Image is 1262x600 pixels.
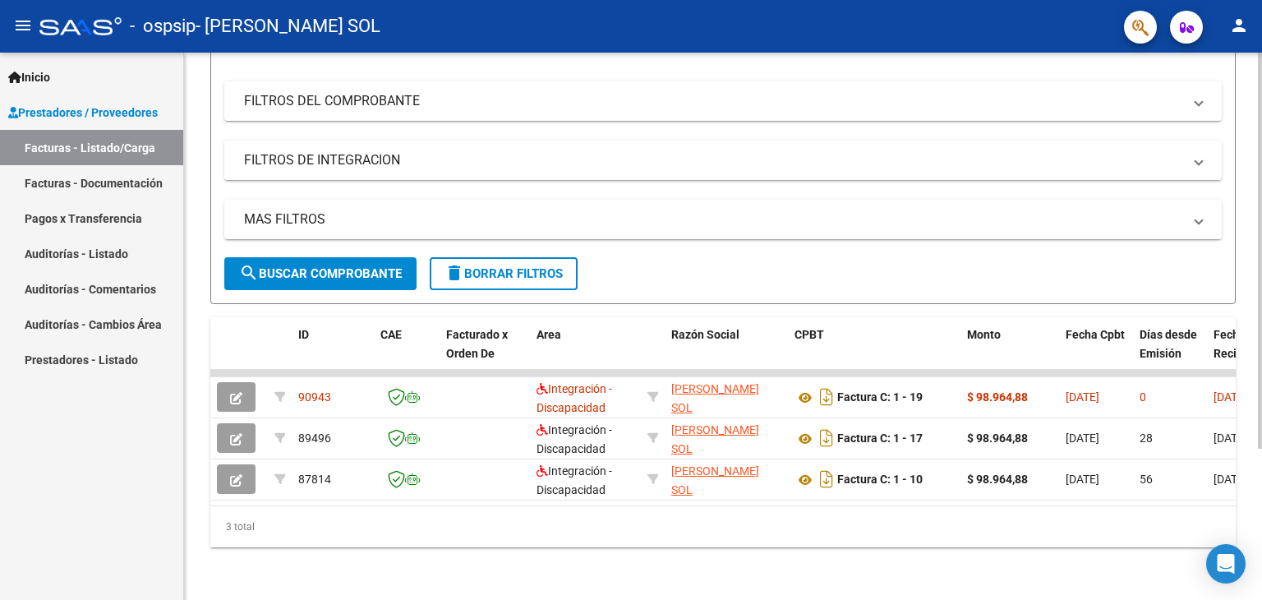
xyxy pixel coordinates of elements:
span: - ospsip [130,8,196,44]
span: Razón Social [671,328,739,341]
div: Open Intercom Messenger [1206,544,1246,584]
mat-panel-title: FILTROS DE INTEGRACION [244,151,1182,169]
mat-expansion-panel-header: MAS FILTROS [224,200,1222,239]
strong: Factura C: 1 - 19 [837,391,923,404]
strong: $ 98.964,88 [967,473,1028,486]
span: Area [537,328,561,341]
datatable-header-cell: ID [292,317,374,390]
span: [PERSON_NAME] SOL [671,423,759,455]
span: 89496 [298,432,331,445]
datatable-header-cell: Razón Social [665,317,788,390]
span: Integración - Discapacidad [537,423,612,455]
span: Integración - Discapacidad [537,464,612,496]
span: Facturado x Orden De [446,328,508,360]
strong: $ 98.964,88 [967,390,1028,404]
span: Inicio [8,68,50,86]
span: Buscar Comprobante [239,266,402,281]
div: 27404229236 [671,380,781,414]
span: Integración - Discapacidad [537,382,612,414]
span: 0 [1140,390,1146,404]
i: Descargar documento [816,425,837,451]
mat-icon: menu [13,16,33,35]
strong: Factura C: 1 - 10 [837,473,923,487]
datatable-header-cell: Monto [960,317,1059,390]
mat-icon: person [1229,16,1249,35]
span: [DATE] [1214,473,1247,486]
span: 56 [1140,473,1153,486]
mat-expansion-panel-header: FILTROS DEL COMPROBANTE [224,81,1222,121]
span: [DATE] [1214,390,1247,404]
span: 87814 [298,473,331,486]
mat-panel-title: MAS FILTROS [244,210,1182,228]
div: 27404229236 [671,421,781,455]
span: Fecha Recibido [1214,328,1260,360]
div: 3 total [210,506,1236,547]
mat-icon: search [239,263,259,283]
span: [DATE] [1066,432,1099,445]
button: Borrar Filtros [430,257,578,290]
span: Monto [967,328,1001,341]
span: Borrar Filtros [444,266,563,281]
span: CAE [380,328,402,341]
span: [DATE] [1066,390,1099,404]
span: [DATE] [1066,473,1099,486]
button: Buscar Comprobante [224,257,417,290]
strong: $ 98.964,88 [967,432,1028,445]
span: - [PERSON_NAME] SOL [196,8,380,44]
mat-expansion-panel-header: FILTROS DE INTEGRACION [224,141,1222,180]
strong: Factura C: 1 - 17 [837,432,923,445]
datatable-header-cell: CPBT [788,317,960,390]
datatable-header-cell: Area [530,317,641,390]
span: [PERSON_NAME] SOL [671,382,759,414]
span: Días desde Emisión [1140,328,1197,360]
span: 90943 [298,390,331,404]
span: 28 [1140,432,1153,445]
datatable-header-cell: Fecha Cpbt [1059,317,1133,390]
span: [PERSON_NAME] SOL [671,464,759,496]
span: Fecha Cpbt [1066,328,1125,341]
div: 27404229236 [671,462,781,496]
i: Descargar documento [816,466,837,492]
span: CPBT [795,328,824,341]
datatable-header-cell: Facturado x Orden De [440,317,530,390]
span: Prestadores / Proveedores [8,104,158,122]
datatable-header-cell: CAE [374,317,440,390]
i: Descargar documento [816,384,837,410]
datatable-header-cell: Días desde Emisión [1133,317,1207,390]
span: [DATE] [1214,432,1247,445]
mat-icon: delete [444,263,464,283]
mat-panel-title: FILTROS DEL COMPROBANTE [244,92,1182,110]
span: ID [298,328,309,341]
